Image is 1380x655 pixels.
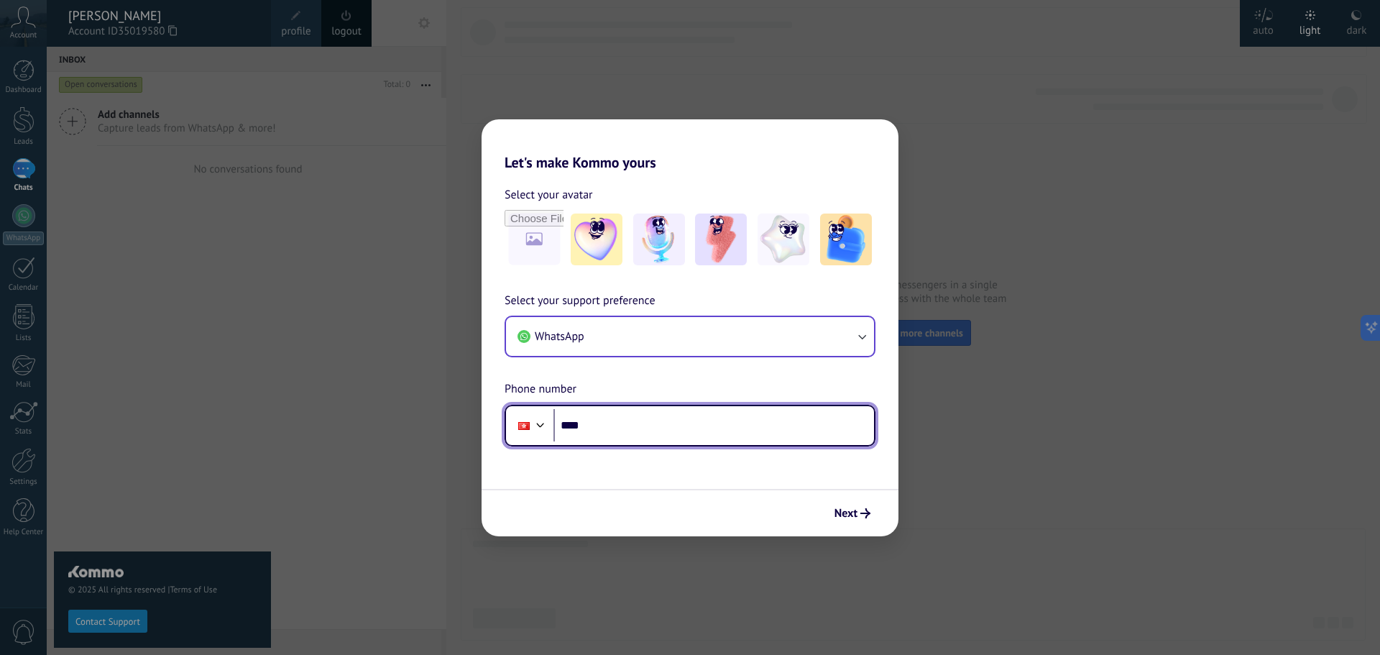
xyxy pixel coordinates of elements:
button: WhatsApp [506,317,874,356]
span: WhatsApp [535,329,584,344]
img: -3.jpeg [695,214,747,265]
span: Phone number [505,380,576,399]
button: Next [828,501,877,526]
div: Hong Kong: + 852 [510,411,538,441]
h2: Let's make Kommo yours [482,119,898,171]
img: -5.jpeg [820,214,872,265]
span: Select your support preference [505,292,655,311]
span: Next [834,508,857,518]
span: Select your avatar [505,185,593,204]
img: -1.jpeg [571,214,622,265]
img: -4.jpeg [758,214,809,265]
img: -2.jpeg [633,214,685,265]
